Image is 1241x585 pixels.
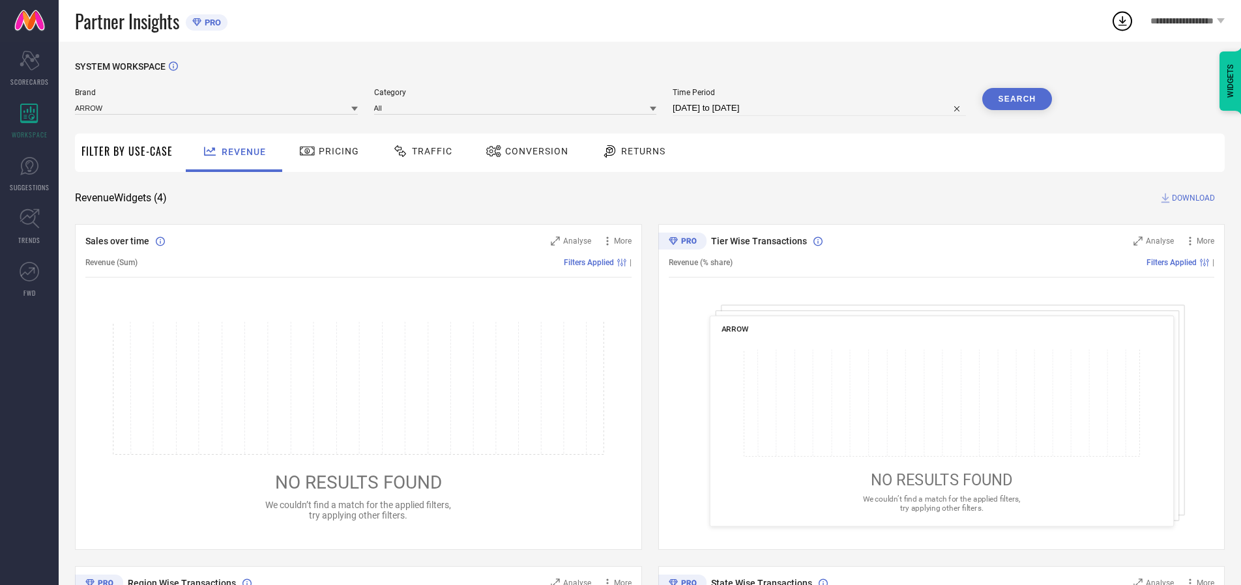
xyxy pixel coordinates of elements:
[10,182,50,192] span: SUGGESTIONS
[1197,236,1214,246] span: More
[75,61,166,72] span: SYSTEM WORKSPACE
[673,88,966,97] span: Time Period
[658,233,707,252] div: Premium
[374,88,657,97] span: Category
[1146,258,1197,267] span: Filters Applied
[1212,258,1214,267] span: |
[265,500,451,521] span: We couldn’t find a match for the applied filters, try applying other filters.
[870,471,1012,489] span: NO RESULTS FOUND
[630,258,632,267] span: |
[563,236,591,246] span: Analyse
[18,235,40,245] span: TRENDS
[412,146,452,156] span: Traffic
[12,130,48,139] span: WORKSPACE
[862,494,1020,512] span: We couldn’t find a match for the applied filters, try applying other filters.
[85,258,138,267] span: Revenue (Sum)
[201,18,221,27] span: PRO
[1146,236,1174,246] span: Analyse
[711,236,807,246] span: Tier Wise Transactions
[275,472,442,493] span: NO RESULTS FOUND
[505,146,568,156] span: Conversion
[614,236,632,246] span: More
[564,258,614,267] span: Filters Applied
[673,100,966,116] input: Select time period
[319,146,359,156] span: Pricing
[75,8,179,35] span: Partner Insights
[23,288,36,298] span: FWD
[669,258,733,267] span: Revenue (% share)
[75,88,358,97] span: Brand
[222,147,266,157] span: Revenue
[1133,236,1143,246] svg: Zoom
[982,88,1053,110] button: Search
[551,236,560,246] svg: Zoom
[1111,9,1134,33] div: Open download list
[10,77,49,87] span: SCORECARDS
[721,324,748,334] span: ARROW
[85,236,149,246] span: Sales over time
[1172,192,1215,205] span: DOWNLOAD
[81,143,173,159] span: Filter By Use-Case
[621,146,665,156] span: Returns
[75,192,167,205] span: Revenue Widgets ( 4 )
